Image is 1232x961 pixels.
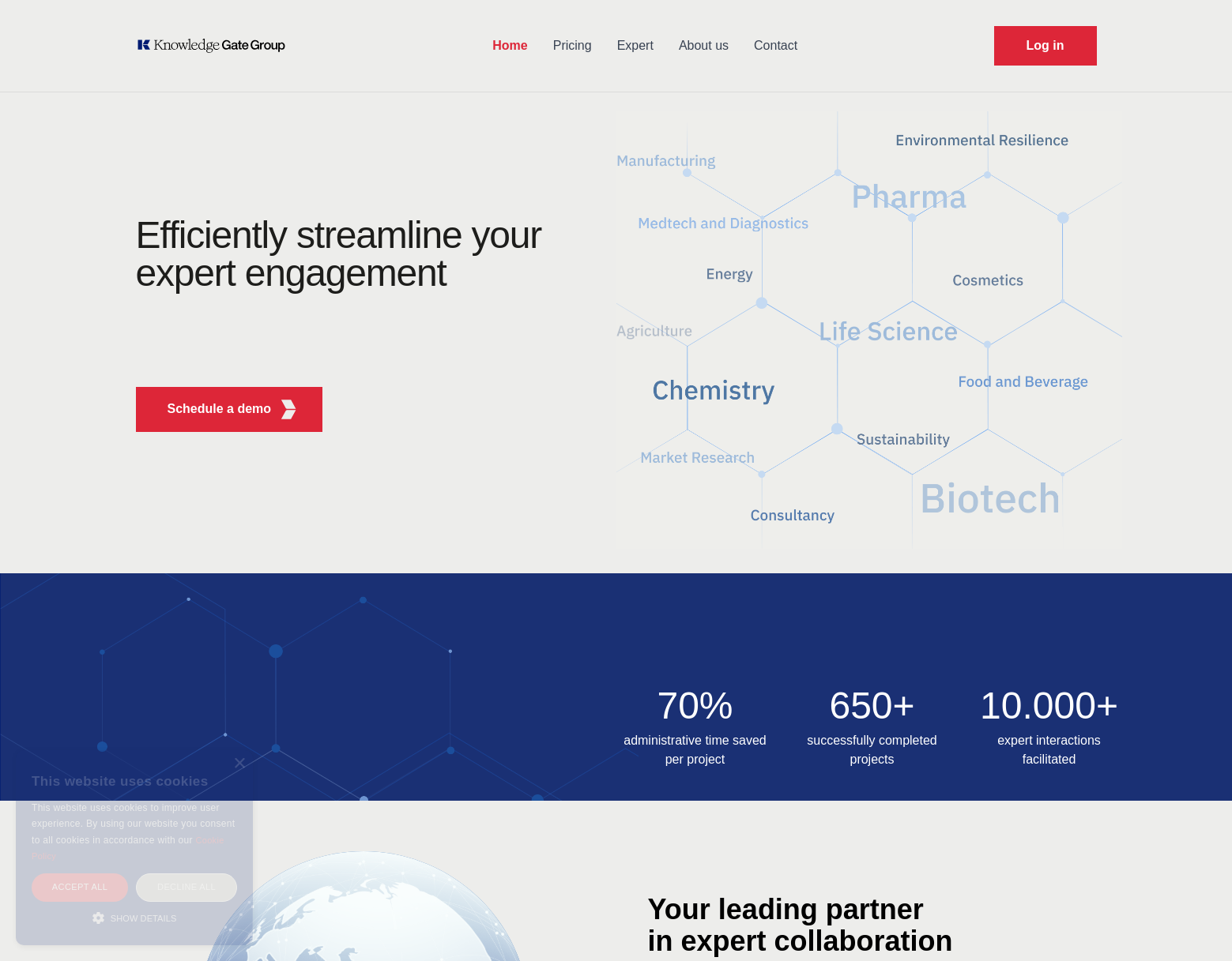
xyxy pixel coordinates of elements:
h3: administrative time saved per project [616,731,774,769]
a: Request Demo [994,26,1097,66]
a: KOL Knowledge Platform: Talk to Key External Experts (KEE) [136,38,296,54]
a: Home [480,25,540,66]
img: KGG Fifth Element RED [616,103,1122,557]
a: Contact [741,25,810,66]
img: KGG Fifth Element RED [278,400,298,419]
span: Show details [111,914,177,923]
div: Close [233,758,245,770]
h1: Efficiently streamline your expert engagement [136,214,542,294]
button: Schedule a demoKGG Fifth Element RED [136,387,323,432]
a: Pricing [541,25,605,66]
div: Show details [32,910,237,925]
a: Expert [605,25,666,66]
span: This website uses cookies to improve user experience. By using our website you consent to all coo... [32,802,235,846]
div: Decline all [136,873,237,901]
p: Schedule a demo [168,400,272,419]
h2: 70% [616,687,774,725]
a: Cookie Policy [32,835,224,861]
h2: 10.000+ [970,687,1128,725]
div: Accept all [32,873,128,901]
h3: successfully completed projects [793,731,951,769]
div: Your leading partner in expert collaboration [648,894,1091,957]
div: This website uses cookies [32,762,237,800]
a: About us [666,25,741,66]
h2: 650+ [793,687,951,725]
h3: expert interactions facilitated [970,731,1128,769]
